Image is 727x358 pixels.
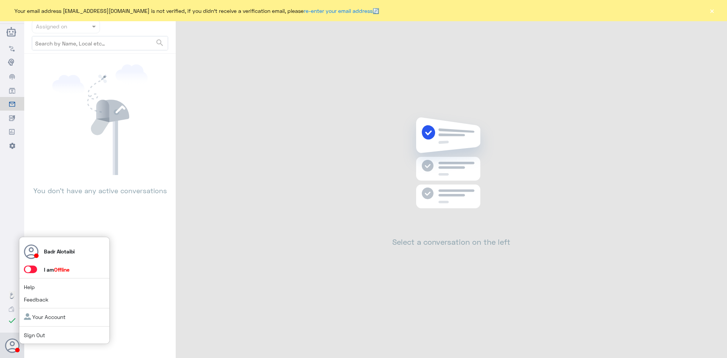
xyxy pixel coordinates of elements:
a: Feedback [24,296,48,303]
a: Your Account [24,314,66,320]
span: Offline [54,266,70,273]
button: Avatar [5,338,19,353]
a: re-enter your email address [304,8,373,14]
p: Badr Alotaibi [44,247,75,255]
button: search [155,37,164,49]
span: I am [44,266,70,273]
button: × [708,7,716,14]
a: Sign Out [24,332,45,338]
input: Search by Name, Local etc… [32,36,168,50]
h2: Select a conversation on the left [392,237,510,246]
p: You don’t have any active conversations [32,175,168,196]
span: search [155,38,164,47]
span: Your email address [EMAIL_ADDRESS][DOMAIN_NAME] is not verified, if you didn't receive a verifica... [14,7,379,15]
i: check [8,316,17,325]
a: Help [24,284,35,290]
